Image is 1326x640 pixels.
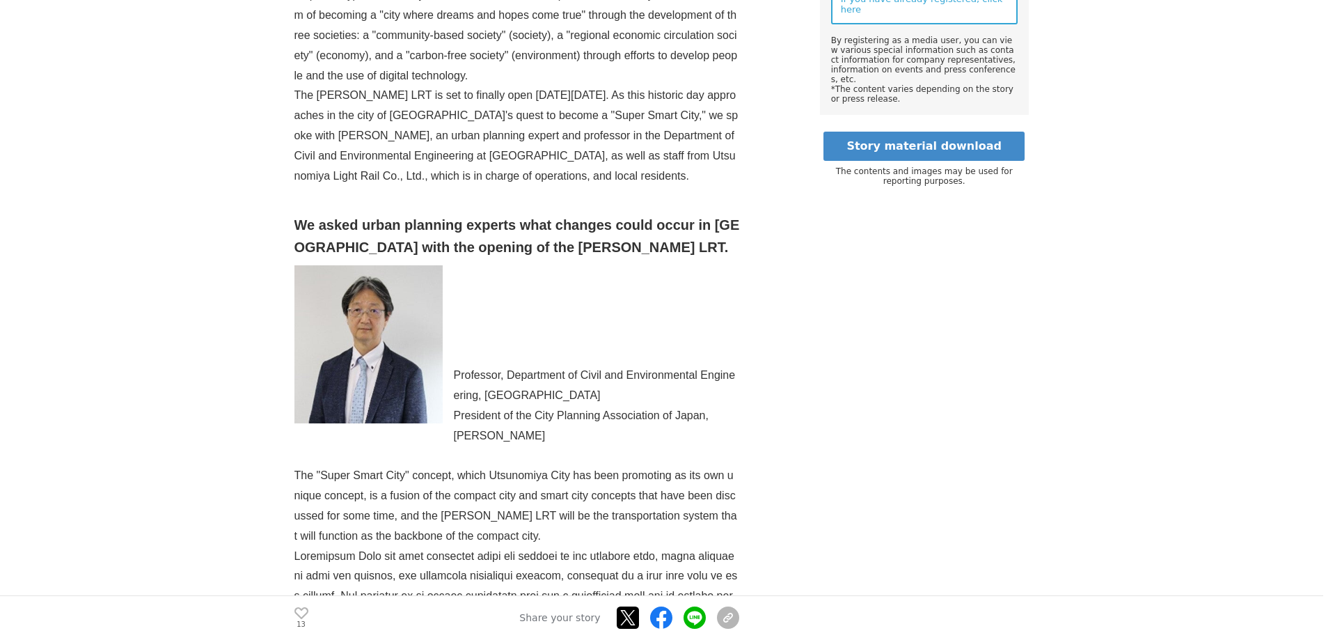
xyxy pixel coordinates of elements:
[454,409,709,421] font: President of the City Planning Association of Japan,
[294,265,443,423] img: thumbnail_4f07bc40-35cf-11ee-bf2d-df397e2ed699.jpg
[836,166,1013,186] font: The contents and images may be used for reporting purposes.
[297,621,306,628] font: 13
[831,84,1013,104] font: *The content varies depending on the story or press release.
[294,469,737,541] font: The "Super Smart City" concept, which Utsunomiya City has been promoting as its own unique concep...
[294,89,739,181] font: The [PERSON_NAME] LRT is set to finally open [DATE][DATE]. As this historic day approaches in the...
[294,217,740,255] font: We asked urban planning experts what changes could occur in [GEOGRAPHIC_DATA] with the opening of...
[454,369,736,401] font: Professor, Department of Civil and Environmental Engineering, [GEOGRAPHIC_DATA]
[454,430,546,442] font: [PERSON_NAME]
[846,139,1002,153] font: Story material download
[519,613,600,624] font: Share your story
[831,36,1016,84] font: By registering as a media user, you can view various special information such as contact informat...
[823,132,1025,161] a: Story material download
